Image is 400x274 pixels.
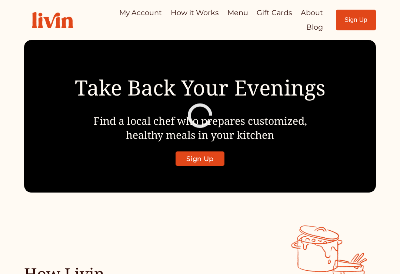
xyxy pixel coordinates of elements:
[171,6,219,20] a: How it Works
[301,6,323,20] a: About
[119,6,162,20] a: My Account
[24,4,81,36] img: Livin
[257,6,292,20] a: Gift Cards
[336,10,376,30] a: Sign Up
[176,151,224,166] a: Sign Up
[227,6,248,20] a: Menu
[93,114,307,142] span: Find a local chef who prepares customized, healthy meals in your kitchen
[306,20,323,34] a: Blog
[75,73,326,102] span: Take Back Your Evenings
